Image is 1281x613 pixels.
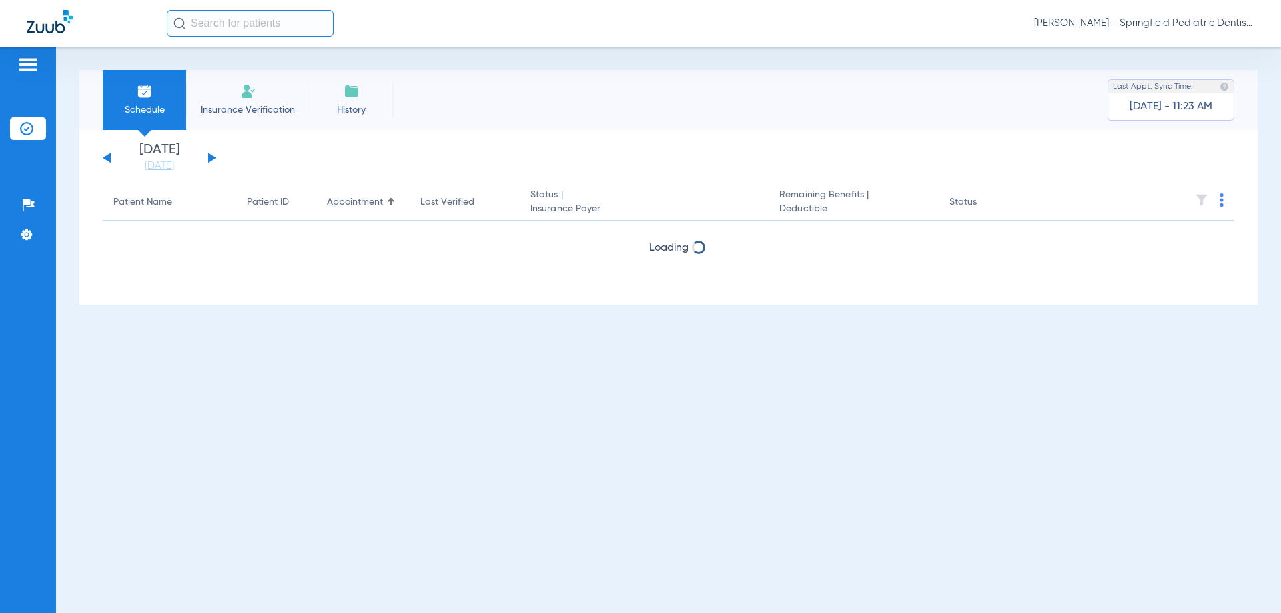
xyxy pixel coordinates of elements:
span: Last Appt. Sync Time: [1113,80,1193,93]
img: Schedule [137,83,153,99]
img: hamburger-icon [17,57,39,73]
span: [DATE] - 11:23 AM [1130,100,1212,113]
li: [DATE] [119,143,199,173]
img: Zuub Logo [27,10,73,33]
span: Loading [649,243,689,253]
div: Last Verified [420,195,509,209]
span: Deductible [779,202,927,216]
div: Patient Name [113,195,172,209]
div: Patient ID [247,195,289,209]
img: group-dot-blue.svg [1220,193,1224,207]
span: History [320,103,383,117]
img: Manual Insurance Verification [240,83,256,99]
span: Schedule [113,103,176,117]
div: Patient ID [247,195,306,209]
div: Patient Name [113,195,226,209]
input: Search for patients [167,10,334,37]
div: Appointment [327,195,383,209]
a: [DATE] [119,159,199,173]
th: Status | [520,184,769,221]
iframe: Chat Widget [1214,549,1281,613]
span: [PERSON_NAME] - Springfield Pediatric Dentistry [1034,17,1254,30]
img: last sync help info [1220,82,1229,91]
th: Status [939,184,1029,221]
div: Last Verified [420,195,474,209]
th: Remaining Benefits | [769,184,938,221]
img: filter.svg [1195,193,1208,207]
div: Appointment [327,195,399,209]
span: Insurance Verification [196,103,300,117]
span: Insurance Payer [530,202,758,216]
img: Search Icon [173,17,185,29]
img: History [344,83,360,99]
